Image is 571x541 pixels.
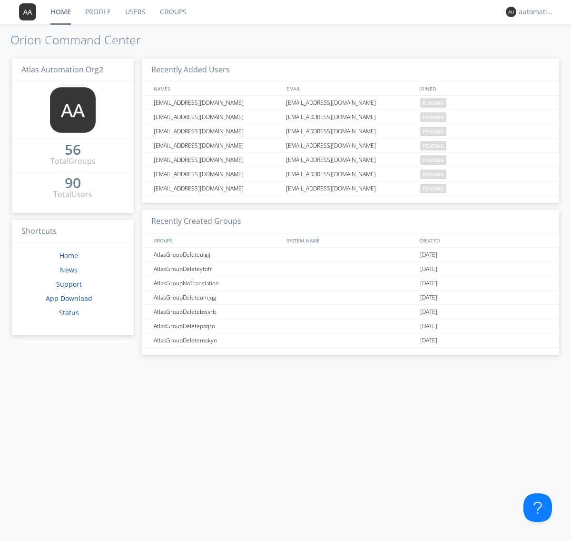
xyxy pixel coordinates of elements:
span: [DATE] [420,333,437,348]
a: AtlasGroupDeleteulgij[DATE] [142,248,559,262]
a: [EMAIL_ADDRESS][DOMAIN_NAME][EMAIL_ADDRESS][DOMAIN_NAME]pending [142,181,559,196]
a: Home [59,251,78,260]
span: [DATE] [420,319,437,333]
a: AtlasGroupDeleteytofr[DATE] [142,262,559,276]
iframe: Toggle Customer Support [523,493,552,522]
div: [EMAIL_ADDRESS][DOMAIN_NAME] [151,124,283,138]
a: AtlasGroupDeletebwarb[DATE] [142,305,559,319]
span: [DATE] [420,291,437,305]
div: AtlasGroupDeleteumjqg [151,291,283,304]
a: 90 [65,178,81,189]
div: EMAIL [284,81,417,95]
div: SYSTEM_NAME [284,233,417,247]
span: [DATE] [420,276,437,291]
a: 56 [65,145,81,156]
span: [DATE] [420,262,437,276]
div: GROUPS [151,233,282,247]
div: [EMAIL_ADDRESS][DOMAIN_NAME] [151,153,283,167]
span: pending [420,98,446,108]
h3: Shortcuts [12,220,134,243]
a: Support [56,280,82,289]
div: AtlasGroupDeletemskyn [151,333,283,347]
a: Status [59,308,79,317]
div: Total Groups [50,156,96,167]
div: [EMAIL_ADDRESS][DOMAIN_NAME] [284,167,418,181]
div: AtlasGroupDeletepaqro [151,319,283,333]
img: 373638.png [19,3,36,20]
a: [EMAIL_ADDRESS][DOMAIN_NAME][EMAIL_ADDRESS][DOMAIN_NAME]pending [142,153,559,167]
div: [EMAIL_ADDRESS][DOMAIN_NAME] [151,110,283,124]
div: Total Users [53,189,92,200]
div: AtlasGroupDeletebwarb [151,305,283,319]
span: pending [420,112,446,122]
div: [EMAIL_ADDRESS][DOMAIN_NAME] [284,96,418,110]
a: AtlasGroupDeletemskyn[DATE] [142,333,559,348]
img: 373638.png [506,7,516,17]
div: [EMAIL_ADDRESS][DOMAIN_NAME] [284,139,418,152]
div: [EMAIL_ADDRESS][DOMAIN_NAME] [151,167,283,181]
div: automation+atlas+nodispatch+org2 [519,7,554,17]
span: pending [420,155,446,165]
a: App Download [46,294,92,303]
div: [EMAIL_ADDRESS][DOMAIN_NAME] [151,181,283,195]
div: [EMAIL_ADDRESS][DOMAIN_NAME] [284,124,418,138]
div: AtlasGroupDeleteytofr [151,262,283,276]
div: 90 [65,178,81,188]
div: AtlasGroupDeleteulgij [151,248,283,261]
a: AtlasGroupDeleteumjqg[DATE] [142,291,559,305]
div: 56 [65,145,81,154]
img: 373638.png [50,87,96,133]
div: NAMES [151,81,282,95]
a: [EMAIL_ADDRESS][DOMAIN_NAME][EMAIL_ADDRESS][DOMAIN_NAME]pending [142,96,559,110]
span: [DATE] [420,305,437,319]
div: JOINED [417,81,550,95]
a: AtlasGroupNoTranslation[DATE] [142,276,559,291]
div: [EMAIL_ADDRESS][DOMAIN_NAME] [284,110,418,124]
div: [EMAIL_ADDRESS][DOMAIN_NAME] [151,139,283,152]
span: [DATE] [420,248,437,262]
div: [EMAIL_ADDRESS][DOMAIN_NAME] [284,181,418,195]
span: pending [420,170,446,179]
h3: Recently Added Users [142,59,559,82]
a: AtlasGroupDeletepaqro[DATE] [142,319,559,333]
span: Atlas Automation Org2 [21,64,103,75]
div: [EMAIL_ADDRESS][DOMAIN_NAME] [284,153,418,167]
a: News [60,265,78,274]
a: [EMAIL_ADDRESS][DOMAIN_NAME][EMAIL_ADDRESS][DOMAIN_NAME]pending [142,139,559,153]
div: CREATED [417,233,550,247]
a: [EMAIL_ADDRESS][DOMAIN_NAME][EMAIL_ADDRESS][DOMAIN_NAME]pending [142,110,559,124]
h3: Recently Created Groups [142,210,559,233]
span: pending [420,184,446,193]
span: pending [420,127,446,136]
span: pending [420,141,446,150]
a: [EMAIL_ADDRESS][DOMAIN_NAME][EMAIL_ADDRESS][DOMAIN_NAME]pending [142,124,559,139]
a: [EMAIL_ADDRESS][DOMAIN_NAME][EMAIL_ADDRESS][DOMAIN_NAME]pending [142,167,559,181]
div: [EMAIL_ADDRESS][DOMAIN_NAME] [151,96,283,110]
div: AtlasGroupNoTranslation [151,276,283,290]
